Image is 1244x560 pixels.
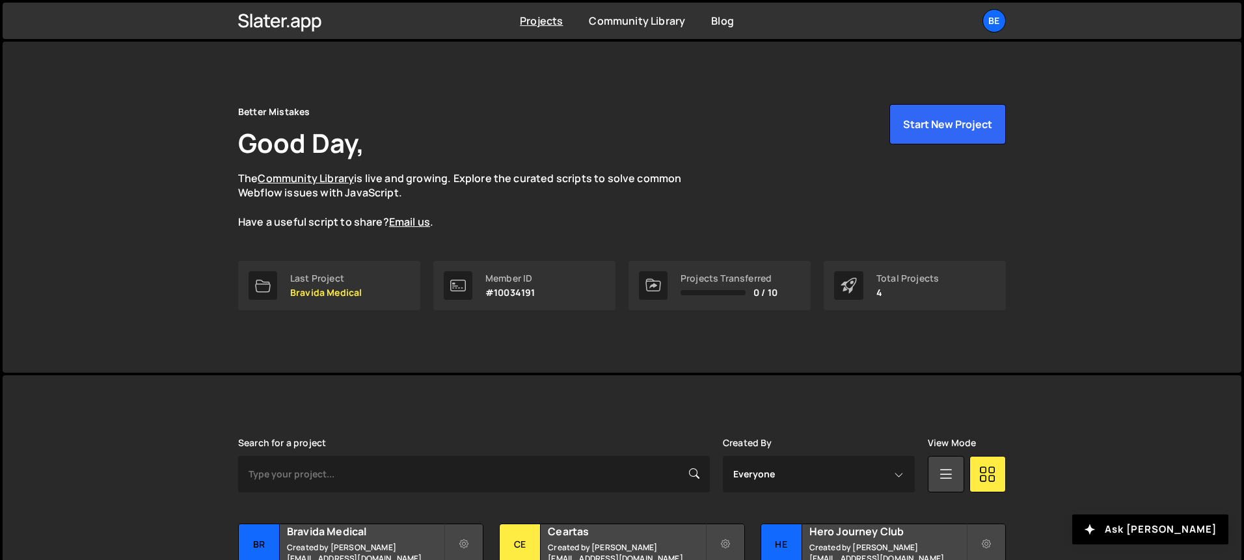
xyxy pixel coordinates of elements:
[876,287,939,298] p: 4
[589,14,685,28] a: Community Library
[485,273,535,284] div: Member ID
[928,438,976,448] label: View Mode
[1072,514,1228,544] button: Ask [PERSON_NAME]
[753,287,777,298] span: 0 / 10
[548,524,705,539] h2: Ceartas
[711,14,734,28] a: Blog
[238,104,310,120] div: Better Mistakes
[876,273,939,284] div: Total Projects
[889,104,1006,144] button: Start New Project
[389,215,430,229] a: Email us
[809,524,966,539] h2: Hero Journey Club
[238,171,707,230] p: The is live and growing. Explore the curated scripts to solve common Webflow issues with JavaScri...
[238,125,364,161] h1: Good Day,
[290,287,362,298] p: Bravida Medical
[723,438,772,448] label: Created By
[238,456,710,492] input: Type your project...
[258,171,354,185] a: Community Library
[485,287,535,298] p: #10034191
[520,14,563,28] a: Projects
[287,524,444,539] h2: Bravida Medical
[290,273,362,284] div: Last Project
[238,261,420,310] a: Last Project Bravida Medical
[982,9,1006,33] a: Be
[238,438,326,448] label: Search for a project
[681,273,777,284] div: Projects Transferred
